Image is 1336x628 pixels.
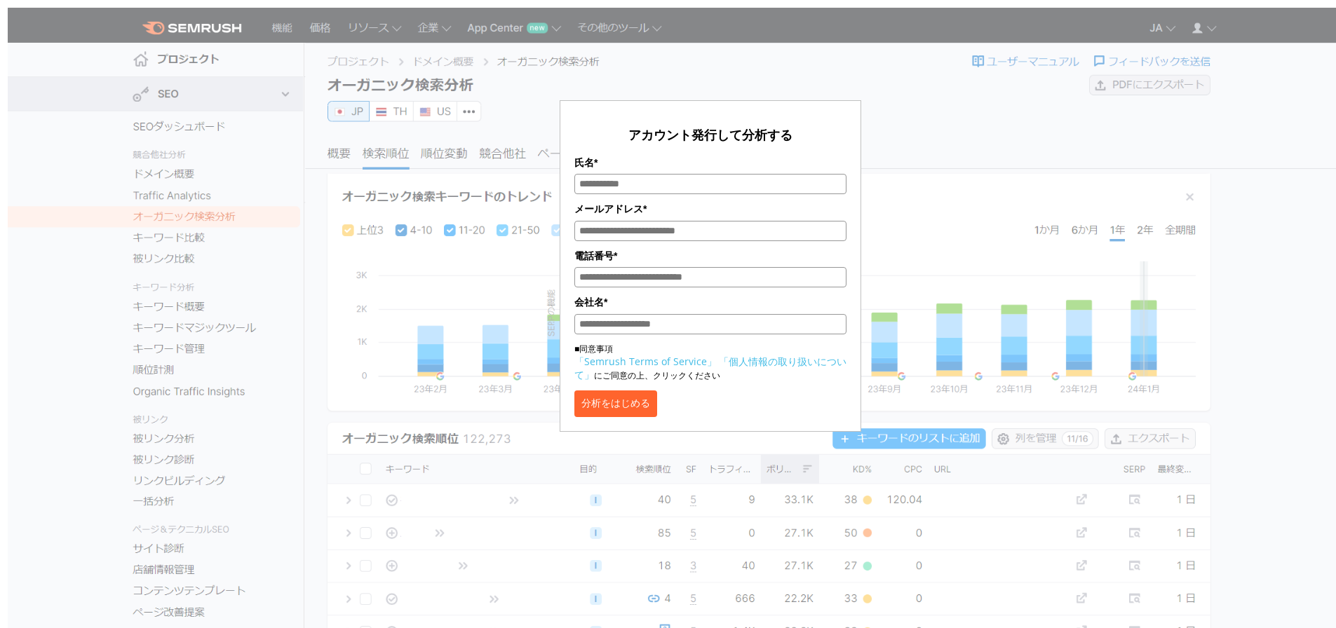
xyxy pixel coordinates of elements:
a: 「Semrush Terms of Service」 [574,355,717,368]
label: 電話番号* [574,248,846,264]
label: メールアドレス* [574,201,846,217]
a: 「個人情報の取り扱いについて」 [574,355,846,381]
button: 分析をはじめる [574,390,657,417]
span: アカウント発行して分析する [628,126,792,143]
p: ■同意事項 にご同意の上、クリックください [574,343,846,382]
